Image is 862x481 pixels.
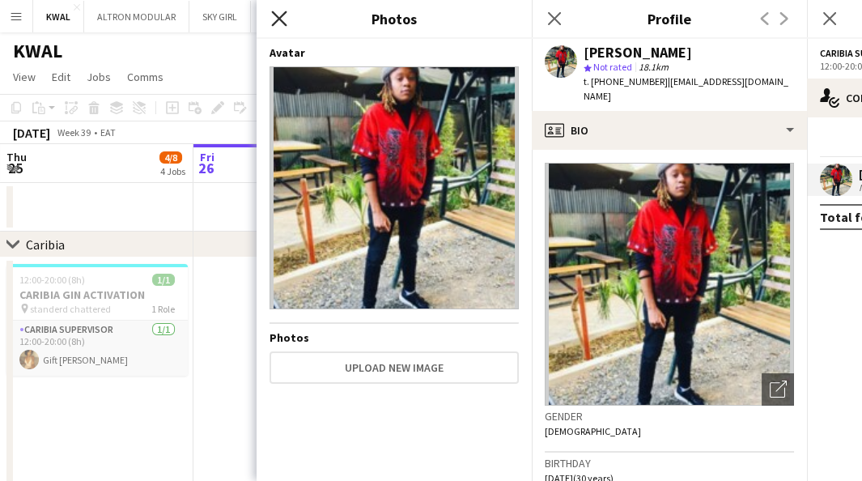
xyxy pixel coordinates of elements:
button: Upload new image [270,351,519,384]
span: 25 [4,159,27,177]
div: [PERSON_NAME] [584,45,692,60]
h3: Birthday [545,456,794,470]
div: EAT [100,126,116,138]
span: Jobs [87,70,111,84]
span: View [13,70,36,84]
a: Edit [45,66,77,87]
span: 4/8 [159,151,182,164]
h3: Photos [257,8,532,29]
h4: Photos [270,330,519,345]
span: Thu [6,150,27,164]
a: Jobs [80,66,117,87]
span: standerd chattered [30,303,111,315]
app-job-card: 12:00-20:00 (8h)1/1CARIBIA GIN ACTIVATION standerd chattered1 RoleCARIBIA SUPERVISOR1/112:00-20:0... [6,264,188,376]
h4: Avatar [270,45,519,60]
span: Not rated [593,61,632,73]
button: ALTRON MODULAR [84,1,189,32]
a: Comms [121,66,170,87]
button: KWAL [33,1,84,32]
button: Nip Nap [251,1,310,32]
div: Open photos pop-in [762,373,794,406]
span: Edit [52,70,70,84]
span: 26 [197,159,214,177]
span: Fri [200,150,214,164]
div: Caribia [26,236,65,253]
span: 1/1 [152,274,175,286]
span: 1 Role [151,303,175,315]
span: [DEMOGRAPHIC_DATA] [545,425,641,437]
a: View [6,66,42,87]
div: Bio [532,111,807,150]
img: Crew avatar [270,66,519,309]
span: Week 39 [53,126,94,138]
button: SKY GIRL [189,1,251,32]
h1: KWAL [13,39,62,63]
div: [DATE] [13,125,50,141]
span: Comms [127,70,163,84]
h3: Gender [545,409,794,424]
h3: CARIBIA GIN ACTIVATION [6,287,188,302]
img: Crew avatar or photo [545,163,794,406]
h3: Profile [532,8,807,29]
span: 12:00-20:00 (8h) [19,274,85,286]
app-card-role: CARIBIA SUPERVISOR1/112:00-20:00 (8h)Gift [PERSON_NAME] [6,321,188,376]
span: | [EMAIL_ADDRESS][DOMAIN_NAME] [584,75,788,102]
span: t. [PHONE_NUMBER] [584,75,668,87]
div: 4 Jobs [160,165,185,177]
span: 18.1km [635,61,672,73]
